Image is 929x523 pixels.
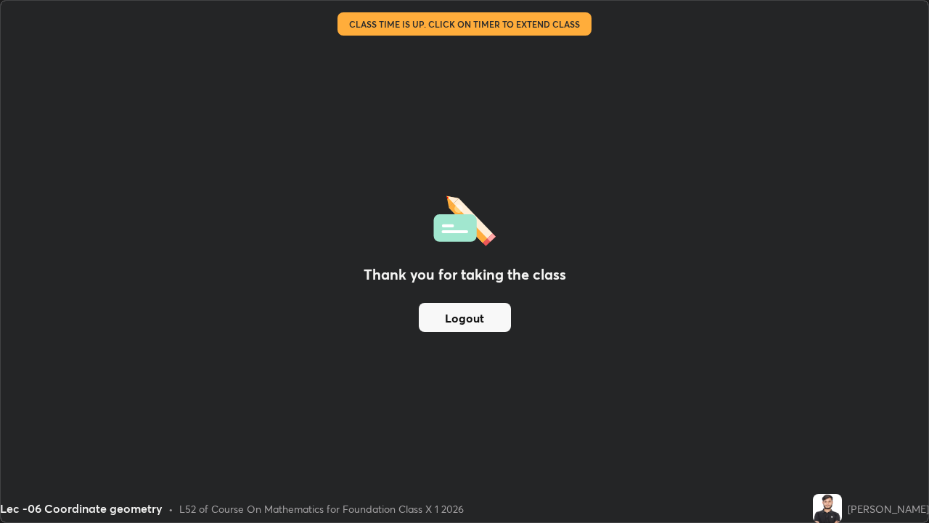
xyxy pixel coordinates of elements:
button: Logout [419,303,511,332]
div: [PERSON_NAME] [848,501,929,516]
div: L52 of Course On Mathematics for Foundation Class X 1 2026 [179,501,464,516]
img: e9509afeb8d349309d785b2dea92ae11.jpg [813,494,842,523]
h2: Thank you for taking the class [364,264,566,285]
div: • [168,501,173,516]
img: offlineFeedback.1438e8b3.svg [433,191,496,246]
